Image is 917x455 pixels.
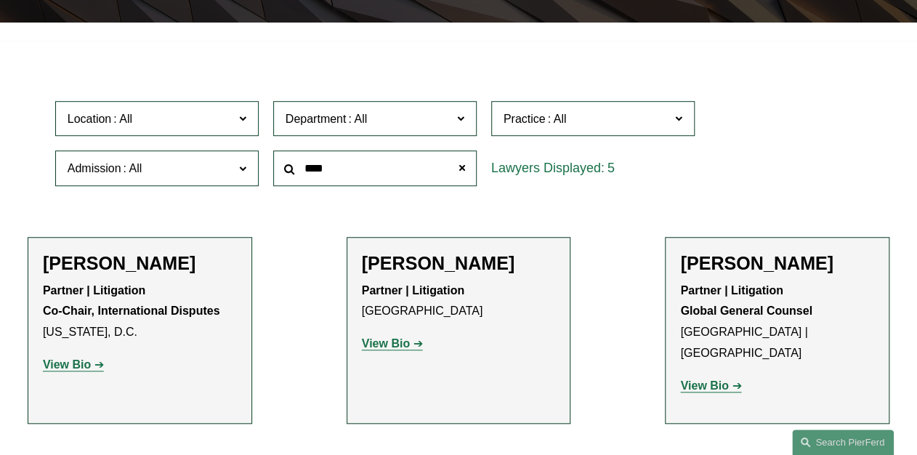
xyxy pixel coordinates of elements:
span: Admission [68,162,121,174]
a: Search this site [792,430,894,455]
span: Department [286,113,347,125]
a: View Bio [680,379,741,392]
strong: View Bio [43,358,91,371]
p: [US_STATE], D.C. [43,281,237,343]
h2: [PERSON_NAME] [680,252,874,274]
a: View Bio [362,337,423,350]
strong: Partner | Litigation Global General Counsel [680,284,812,318]
p: [GEOGRAPHIC_DATA] | [GEOGRAPHIC_DATA] [680,281,874,364]
a: View Bio [43,358,104,371]
h2: [PERSON_NAME] [362,252,556,274]
strong: Partner | Litigation Co-Chair, International Disputes [43,284,220,318]
strong: View Bio [362,337,410,350]
span: Practice [504,113,546,125]
span: 5 [607,161,615,175]
span: Location [68,113,112,125]
p: [GEOGRAPHIC_DATA] [362,281,556,323]
h2: [PERSON_NAME] [43,252,237,274]
strong: View Bio [680,379,728,392]
strong: Partner | Litigation [362,284,464,297]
